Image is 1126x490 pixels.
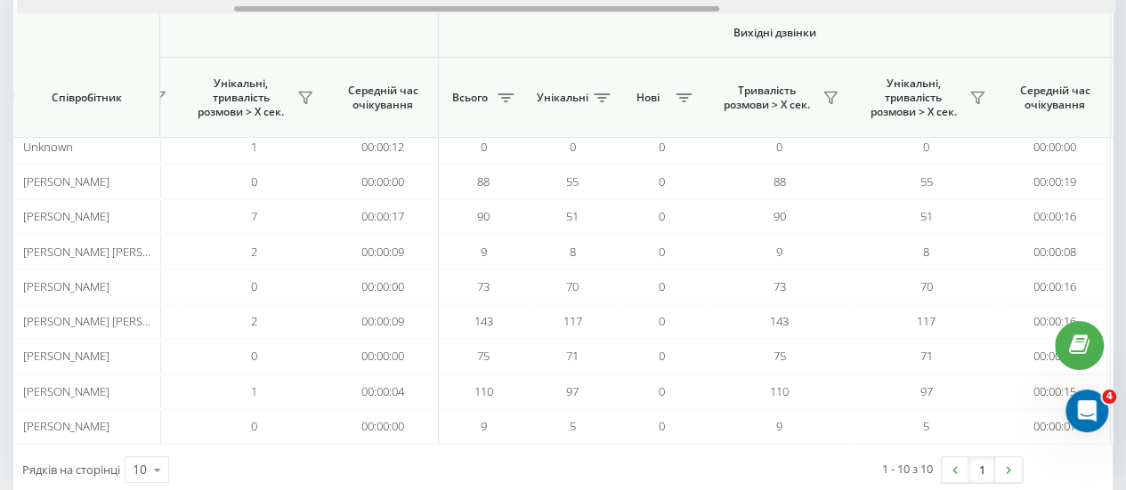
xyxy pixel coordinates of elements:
[477,348,490,364] span: 75
[328,234,439,269] td: 00:00:09
[328,304,439,339] td: 00:00:09
[1000,374,1111,409] td: 00:00:15
[328,165,439,199] td: 00:00:00
[566,383,579,399] span: 97
[1000,165,1111,199] td: 00:00:19
[251,348,257,364] span: 0
[23,278,109,294] span: [PERSON_NAME]
[1000,339,1111,374] td: 00:00:17
[566,278,579,294] span: 70
[23,313,198,329] span: [PERSON_NAME] [PERSON_NAME]
[570,139,576,155] span: 0
[566,348,579,364] span: 71
[659,208,665,224] span: 0
[1000,129,1111,164] td: 00:00:00
[776,418,782,434] span: 9
[920,208,933,224] span: 51
[537,91,588,105] span: Унікальні
[481,244,487,260] span: 9
[448,91,492,105] span: Всього
[477,208,490,224] span: 90
[251,383,257,399] span: 1
[251,278,257,294] span: 0
[626,91,670,105] span: Нові
[1000,269,1111,304] td: 00:00:16
[659,383,665,399] span: 0
[481,418,487,434] span: 9
[23,244,198,260] span: [PERSON_NAME] [PERSON_NAME]
[1102,390,1116,404] span: 4
[474,313,493,329] span: 143
[251,208,257,224] span: 7
[328,269,439,304] td: 00:00:00
[477,278,490,294] span: 73
[862,76,964,118] span: Унікальні, тривалість розмови > Х сек.
[23,348,109,364] span: [PERSON_NAME]
[251,418,257,434] span: 0
[1013,84,1097,111] span: Середній час очікування
[715,84,817,111] span: Тривалість розмови > Х сек.
[328,129,439,164] td: 00:00:12
[328,374,439,409] td: 00:00:04
[659,348,665,364] span: 0
[776,244,782,260] span: 9
[659,244,665,260] span: 0
[23,208,109,224] span: [PERSON_NAME]
[659,173,665,189] span: 0
[566,208,579,224] span: 51
[251,173,257,189] span: 0
[190,76,292,118] span: Унікальні, тривалість розмови > Х сек.
[328,199,439,234] td: 00:00:17
[341,84,425,111] span: Середній час очікування
[659,418,665,434] span: 0
[23,139,73,155] span: Unknown
[923,139,929,155] span: 0
[917,313,936,329] span: 117
[23,173,109,189] span: [PERSON_NAME]
[920,383,933,399] span: 97
[570,418,576,434] span: 5
[968,457,995,482] a: 1
[923,418,929,434] span: 5
[481,139,487,155] span: 0
[22,462,120,478] span: Рядків на сторінці
[659,139,665,155] span: 0
[1065,390,1108,432] iframe: Intercom live chat
[776,139,782,155] span: 0
[770,383,789,399] span: 110
[23,418,109,434] span: [PERSON_NAME]
[659,278,665,294] span: 0
[774,348,786,364] span: 75
[882,460,933,478] div: 1 - 10 з 10
[328,339,439,374] td: 00:00:00
[1000,304,1111,339] td: 00:00:16
[1000,199,1111,234] td: 00:00:16
[566,173,579,189] span: 55
[23,383,109,399] span: [PERSON_NAME]
[774,173,786,189] span: 88
[251,244,257,260] span: 2
[920,173,933,189] span: 55
[133,461,147,478] div: 10
[1000,409,1111,444] td: 00:00:07
[477,173,490,189] span: 88
[920,278,933,294] span: 70
[920,348,933,364] span: 71
[28,91,144,105] span: Співробітник
[774,208,786,224] span: 90
[481,26,1069,40] span: Вихідні дзвінки
[251,313,257,329] span: 2
[1000,234,1111,269] td: 00:00:08
[770,313,789,329] span: 143
[563,313,582,329] span: 117
[251,139,257,155] span: 1
[474,383,493,399] span: 110
[923,244,929,260] span: 8
[570,244,576,260] span: 8
[774,278,786,294] span: 73
[328,409,439,444] td: 00:00:00
[659,313,665,329] span: 0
